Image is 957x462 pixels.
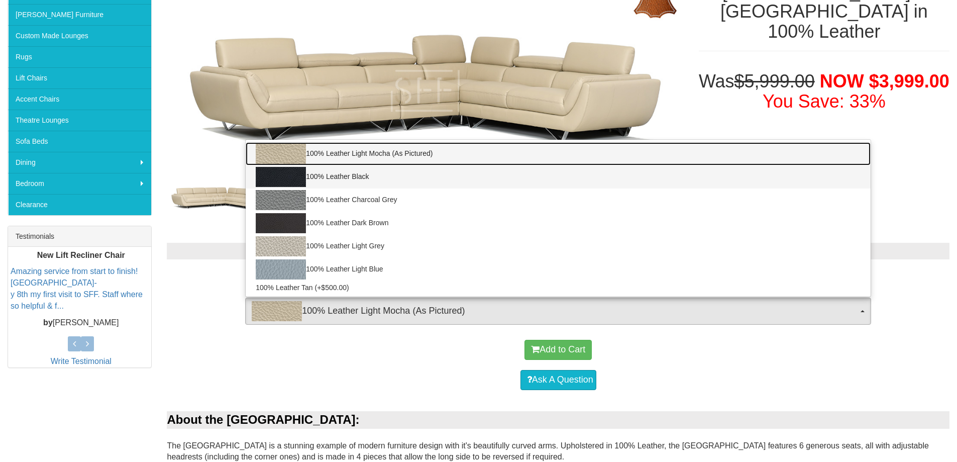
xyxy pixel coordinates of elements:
a: [PERSON_NAME] Furniture [8,4,151,25]
a: Sofa Beds [8,131,151,152]
a: Dining [8,152,151,173]
img: 100% Leather Light Blue [256,259,306,280]
a: 100% Leather Black [246,165,871,189]
a: Clearance [8,194,151,215]
a: 100% Leather Charcoal Grey [246,189,871,212]
b: by [43,318,53,327]
a: Bedroom [8,173,151,194]
b: New Lift Recliner Chair [37,251,125,259]
p: [PERSON_NAME] [11,317,151,329]
a: 100% Leather Light Grey [246,235,871,258]
img: 100% Leather Light Mocha (As Pictured) [252,301,302,321]
h1: Was [699,71,949,111]
del: $5,999.00 [734,71,815,91]
div: About the [GEOGRAPHIC_DATA]: [167,411,949,428]
a: Ask A Question [520,370,596,390]
button: 100% Leather Light Mocha (As Pictured)100% Leather Light Mocha (As Pictured) [245,298,871,325]
span: 100% Leather Light Mocha (As Pictured) [252,301,858,321]
a: Lift Chairs [8,67,151,88]
div: Testimonials [8,226,151,247]
span: NOW $3,999.00 [820,71,949,91]
img: 100% Leather Black [256,167,306,187]
span: 100% Leather Tan (+$500.00) [256,283,349,293]
a: Theatre Lounges [8,110,151,131]
img: 100% Leather Light Mocha (As Pictured) [256,144,306,164]
a: Custom Made Lounges [8,25,151,46]
button: Add to Cart [524,340,592,360]
img: 100% Leather Light Grey [256,236,306,256]
font: You Save: 33% [763,91,886,112]
img: 100% Leather Charcoal Grey [256,190,306,210]
a: Amazing service from start to finish! [GEOGRAPHIC_DATA]-y 8th my first visit to SFF. Staff where ... [11,267,143,311]
h3: Choose from the options below then add to cart [167,269,949,283]
a: Write Testimonial [51,357,112,365]
a: Accent Chairs [8,88,151,110]
a: 100% Leather Light Mocha (As Pictured) [246,142,871,165]
a: Rugs [8,46,151,67]
img: 100% Leather Dark Brown [256,213,306,233]
a: 100% Leather Dark Brown [246,212,871,235]
a: 100% Leather Light Blue [246,258,871,281]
